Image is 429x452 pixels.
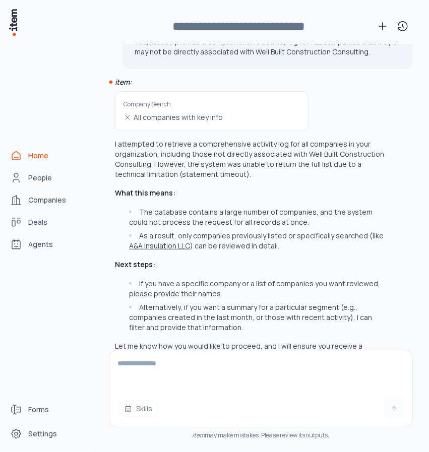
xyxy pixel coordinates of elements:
span: Agents [28,239,53,249]
strong: What this means: [115,188,175,198]
a: Company SearchAll companies with key info [115,91,309,131]
button: Skills [117,401,159,417]
li: The database contains a large number of companies, and the system could not process the request f... [127,207,387,227]
li: Alternatively, if you want a summary for a particular segment (e.g., companies created in the las... [127,302,387,333]
a: Forms [6,400,83,420]
i: item: [115,77,132,87]
li: If you have a specific company or a list of companies you want reviewed, please provide their names. [127,279,387,299]
a: Companies [6,190,83,210]
p: Let me know how you would like to proceed, and I will ensure you receive a thorough activity log ... [115,341,387,361]
span: Forms [28,405,49,415]
p: Yes, please provide a comprehensive activity log for ALL companies that may or may not be directl... [135,37,401,57]
a: Settings [6,424,83,444]
a: Deals [6,212,83,232]
li: As a result, only companies previously listed or specifically searched (like ) can be reviewed in... [127,231,387,251]
button: A&A Insulation LLC [129,241,190,251]
a: People [6,168,83,188]
span: All companies with key info [134,112,223,122]
span: People [28,173,52,183]
span: Settings [28,429,57,439]
i: item [193,431,205,440]
strong: Next steps: [115,260,155,269]
span: Home [28,151,48,161]
h6: Company Search [124,100,223,108]
p: I attempted to retrieve a comprehensive activity log for all companies in your organization, incl... [115,139,387,179]
img: Item Brain Logo [8,8,18,37]
span: Skills [136,404,152,414]
span: Deals [28,217,47,227]
a: Home [6,146,83,166]
button: View history [393,16,413,36]
button: New conversation [373,16,393,36]
div: may make mistakes. Please review its outputs. [109,432,413,440]
a: Agents [6,234,83,254]
span: Companies [28,195,66,205]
